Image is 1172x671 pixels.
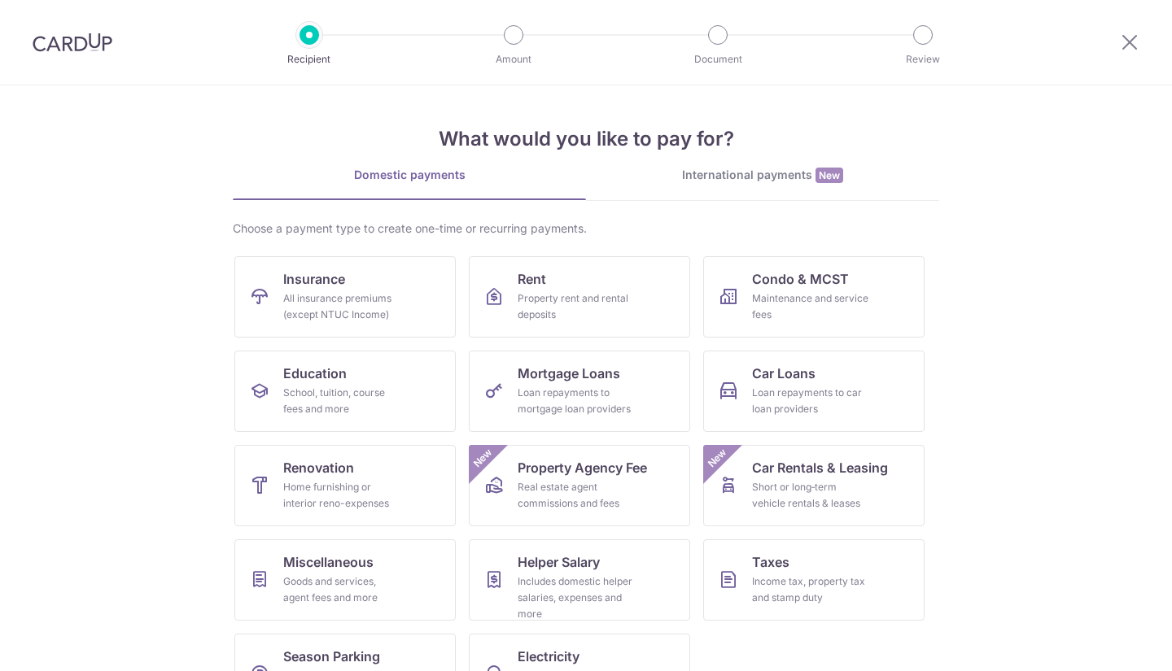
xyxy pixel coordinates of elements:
a: Car Rentals & LeasingShort or long‑term vehicle rentals & leasesNew [703,445,925,526]
div: Income tax, property tax and stamp duty [752,573,869,606]
div: Property rent and rental deposits [518,290,635,323]
img: CardUp [33,33,112,52]
span: Electricity [518,647,579,666]
div: School, tuition, course fees and more [283,385,400,417]
p: Review [863,51,983,68]
div: International payments [586,167,939,184]
span: Property Agency Fee [518,458,647,477]
a: Helper SalaryIncludes domestic helper salaries, expenses and more [469,539,690,621]
a: Mortgage LoansLoan repayments to mortgage loan providers [469,351,690,432]
div: Home furnishing or interior reno-expenses [283,479,400,512]
span: New [816,168,843,183]
span: Helper Salary [518,552,600,572]
a: InsuranceAll insurance premiums (except NTUC Income) [234,256,456,338]
span: Education [283,364,347,383]
span: New [470,445,496,472]
span: Insurance [283,269,345,289]
a: Property Agency FeeReal estate agent commissions and feesNew [469,445,690,526]
span: Rent [518,269,546,289]
a: EducationSchool, tuition, course fees and more [234,351,456,432]
div: Loan repayments to mortgage loan providers [518,385,635,417]
span: Condo & MCST [752,269,849,289]
span: Season Parking [283,647,380,666]
a: RentProperty rent and rental deposits [469,256,690,338]
h4: What would you like to pay for? [233,124,939,154]
a: Car LoansLoan repayments to car loan providers [703,351,925,432]
span: Car Loans [752,364,816,383]
span: Car Rentals & Leasing [752,458,888,477]
div: Real estate agent commissions and fees [518,479,635,512]
a: MiscellaneousGoods and services, agent fees and more [234,539,456,621]
div: Choose a payment type to create one-time or recurring payments. [233,220,939,237]
div: Goods and services, agent fees and more [283,573,400,606]
div: Includes domestic helper salaries, expenses and more [518,573,635,622]
div: Loan repayments to car loan providers [752,385,869,417]
div: Short or long‑term vehicle rentals & leases [752,479,869,512]
p: Document [658,51,778,68]
span: New [704,445,731,472]
a: Condo & MCSTMaintenance and service fees [703,256,925,338]
div: Maintenance and service fees [752,290,869,323]
span: Renovation [283,458,354,477]
a: RenovationHome furnishing or interior reno-expenses [234,445,456,526]
p: Recipient [249,51,370,68]
span: Miscellaneous [283,552,374,572]
div: All insurance premiums (except NTUC Income) [283,290,400,323]
span: Mortgage Loans [518,364,620,383]
div: Domestic payments [233,167,586,183]
a: TaxesIncome tax, property tax and stamp duty [703,539,925,621]
span: Taxes [752,552,789,572]
p: Amount [453,51,574,68]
